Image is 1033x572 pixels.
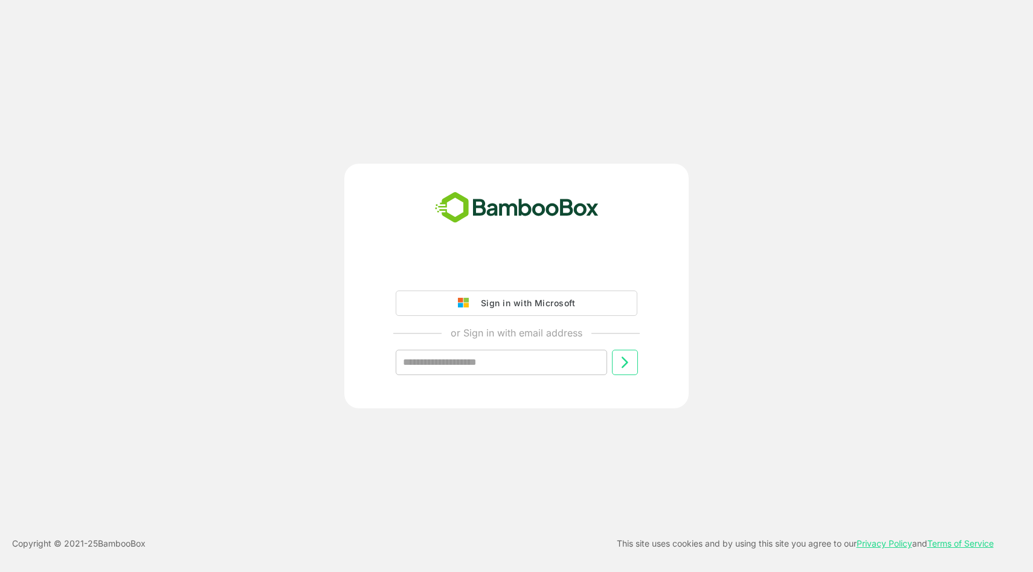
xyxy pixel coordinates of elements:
a: Privacy Policy [857,538,912,548]
p: or Sign in with email address [451,326,582,340]
a: Terms of Service [927,538,994,548]
p: Copyright © 2021- 25 BambooBox [12,536,146,551]
p: This site uses cookies and by using this site you agree to our and [617,536,994,551]
img: google [458,298,475,309]
button: Sign in with Microsoft [396,291,637,316]
img: bamboobox [428,188,605,228]
div: Sign in with Microsoft [475,295,575,311]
